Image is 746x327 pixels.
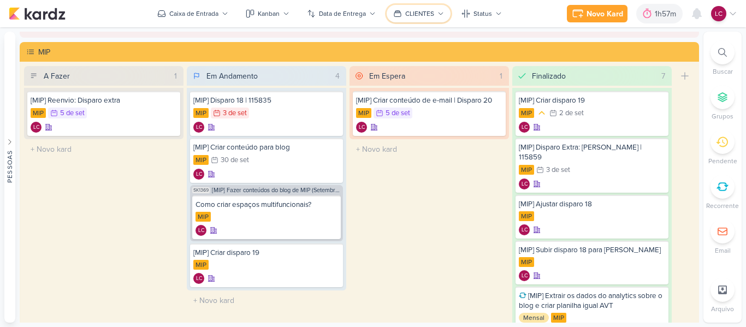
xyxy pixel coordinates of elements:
[193,108,209,118] div: MIP
[706,201,739,211] p: Recorrente
[519,270,530,281] div: Criador(a): Laís Costa
[196,125,202,130] p: LC
[196,172,202,177] p: LC
[170,70,181,82] div: 1
[193,96,340,105] div: [MIP] Disparo 18 | 115835
[193,155,209,165] div: MIP
[193,169,204,180] div: Laís Costa
[192,187,210,193] span: SK1369
[519,291,665,311] div: [MIP] Extrair os dados do analytics sobre o blog e criar planilha igual AVT
[519,96,665,105] div: [MIP] Criar disparo 19
[193,260,209,270] div: MIP
[38,46,696,58] div: MIP
[212,187,341,193] span: [MIP] Fazer conteúdos do blog de MIP (Setembro e Outubro)
[31,122,42,133] div: Criador(a): Laís Costa
[193,273,204,284] div: Laís Costa
[519,211,534,221] div: MIP
[196,276,202,282] p: LC
[196,225,206,236] div: Laís Costa
[657,70,670,82] div: 7
[193,169,204,180] div: Criador(a): Laís Costa
[26,141,181,157] input: + Novo kard
[196,212,211,222] div: MIP
[193,142,340,152] div: [MIP] Criar conteúdo para blog
[60,110,85,117] div: 5 de set
[522,182,528,187] p: LC
[193,248,340,258] div: [MIP] Criar disparo 19
[31,122,42,133] div: Laís Costa
[356,122,367,133] div: Criador(a): Laís Costa
[519,270,530,281] div: Laís Costa
[331,70,344,82] div: 4
[223,110,247,117] div: 3 de set
[519,313,549,323] div: Mensal
[711,304,734,314] p: Arquivo
[546,167,570,174] div: 3 de set
[519,257,534,267] div: MIP
[31,108,46,118] div: MIP
[356,122,367,133] div: Laís Costa
[4,32,15,323] button: Pessoas
[196,200,338,210] div: Como criar espaços multifuncionais?
[655,8,679,20] div: 1h57m
[9,7,66,20] img: kardz.app
[559,110,584,117] div: 2 de set
[519,142,665,162] div: [MIP] Disparo Extra: Martim Cobertura | 115859
[519,165,534,175] div: MIP
[519,224,530,235] div: Criador(a): Laís Costa
[703,40,742,76] li: Ctrl + F
[193,122,204,133] div: Laís Costa
[356,108,371,118] div: MIP
[519,179,530,189] div: Criador(a): Laís Costa
[519,122,530,133] div: Laís Costa
[522,274,528,279] p: LC
[193,122,204,133] div: Criador(a): Laís Costa
[715,9,723,19] p: LC
[189,293,344,308] input: + Novo kard
[356,96,502,105] div: [MIP] Criar conteúdo de e-mail | Disparo 20
[519,179,530,189] div: Laís Costa
[519,224,530,235] div: Laís Costa
[715,246,731,255] p: Email
[519,199,665,209] div: [MIP] Ajustar disparo 18
[495,70,507,82] div: 1
[711,6,726,21] div: Laís Costa
[712,111,733,121] p: Grupos
[519,245,665,255] div: [MIP] Subir disparo 18 para Diego
[519,108,534,118] div: MIP
[522,125,528,130] p: LC
[193,273,204,284] div: Criador(a): Laís Costa
[567,5,627,22] button: Novo Kard
[536,108,547,118] div: Prioridade Média
[196,225,206,236] div: Criador(a): Laís Costa
[551,313,566,323] div: MIP
[221,157,249,164] div: 30 de set
[33,125,39,130] p: LC
[5,150,15,182] div: Pessoas
[713,67,733,76] p: Buscar
[587,8,623,20] div: Novo Kard
[386,110,410,117] div: 5 de set
[519,122,530,133] div: Criador(a): Laís Costa
[352,141,507,157] input: + Novo kard
[31,96,177,105] div: [MIP] Reenvio: Disparo extra
[708,156,737,166] p: Pendente
[359,125,365,130] p: LC
[198,228,204,234] p: LC
[522,228,528,233] p: LC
